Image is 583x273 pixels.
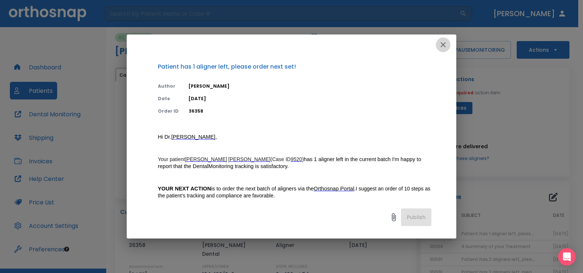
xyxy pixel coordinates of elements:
a: [PERSON_NAME] [228,156,270,163]
span: Your patient [158,156,185,162]
span: , [215,134,217,140]
a: [PERSON_NAME] [171,134,216,140]
span: (Case ID [271,156,291,162]
p: [PERSON_NAME] [189,83,431,90]
p: Patient has 1 aligner left, please order next set! [158,62,431,71]
strong: YOUR NEXT ACTION [158,186,211,192]
span: ) [302,156,304,162]
p: [DATE] [189,95,431,102]
a: Orthosnap Portal [313,186,354,192]
span: is to order the next batch of aligners via the [158,186,313,192]
a: [PERSON_NAME] [185,156,227,163]
p: Date [158,95,180,102]
span: Hi Dr. [158,134,171,140]
p: Author [158,83,180,90]
span: Orthosnap Portal [313,186,354,192]
p: 36358 [189,108,431,114]
a: 9520 [291,156,302,163]
span: . [354,186,356,192]
p: Order ID [158,108,180,114]
div: Open Intercom Messenger [558,248,576,266]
